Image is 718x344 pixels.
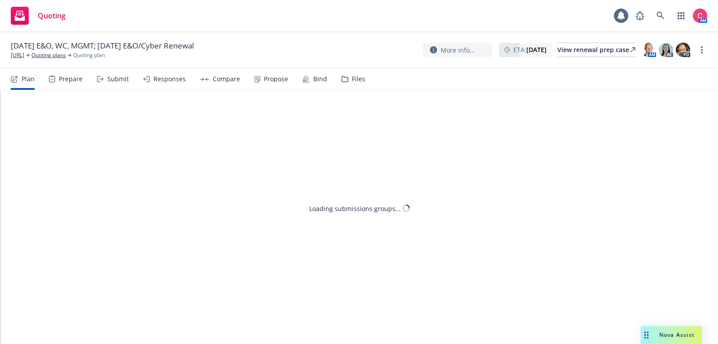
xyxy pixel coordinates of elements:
a: Switch app [672,7,690,25]
div: Drag to move [641,326,652,344]
div: Loading submissions groups... [309,203,401,213]
span: Nova Assist [659,331,695,339]
img: photo [693,9,707,23]
span: Quoting plan [73,51,105,59]
img: photo [642,43,656,57]
div: Propose [264,75,288,83]
div: Prepare [59,75,83,83]
img: photo [659,43,673,57]
div: Submit [107,75,129,83]
button: More info... [423,43,492,57]
div: Responses [153,75,186,83]
span: More info... [441,45,475,55]
span: ETA : [513,45,547,54]
a: View renewal prep case [557,43,635,57]
div: Plan [22,75,35,83]
button: Nova Assist [641,326,702,344]
span: [DATE] E&O, WC, MGMT; [DATE] E&O/Cyber Renewal [11,40,194,51]
div: Compare [213,75,240,83]
img: photo [676,43,690,57]
a: Quoting plans [31,51,66,59]
span: Quoting [38,12,66,19]
a: Search [652,7,670,25]
div: Files [352,75,365,83]
div: Bind [313,75,327,83]
a: more [696,44,707,55]
strong: [DATE] [526,45,547,54]
a: Quoting [7,3,69,28]
a: Report a Bug [631,7,649,25]
a: [URL] [11,51,24,59]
